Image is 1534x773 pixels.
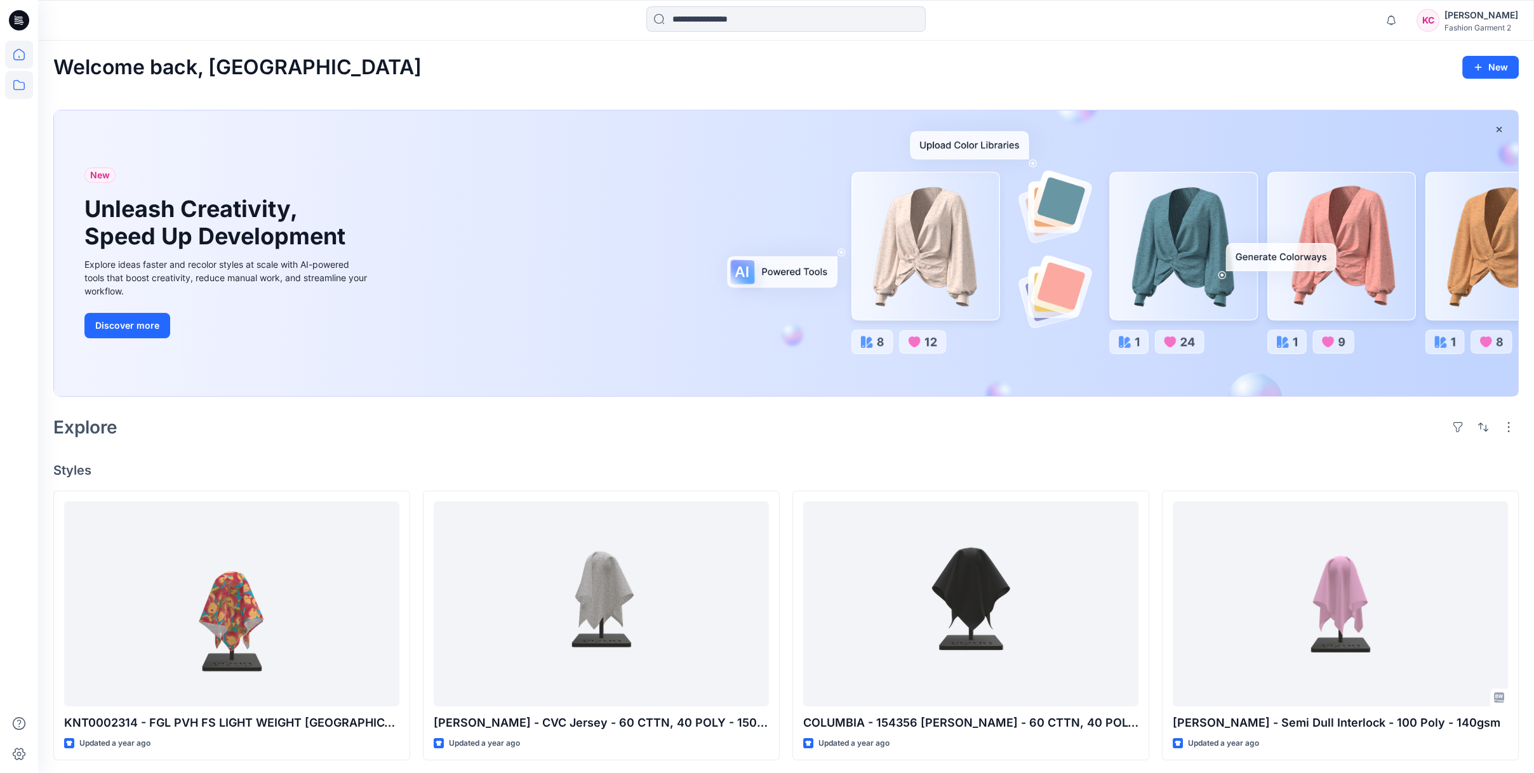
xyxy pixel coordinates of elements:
[1173,714,1508,732] p: [PERSON_NAME] - Semi Dull Interlock - 100 Poly - 140gsm
[1462,56,1519,79] button: New
[64,501,399,706] a: KNT0002314 - FGL PVH FS LIGHT WEIGHT JERSEY, 160 gm2
[64,714,399,732] p: KNT0002314 - FGL PVH FS LIGHT WEIGHT [GEOGRAPHIC_DATA], 160 gm2
[803,501,1138,706] a: COLUMBIA - 154356 Terry - 60 CTTN, 40 POLY - 250GSM
[1173,501,1508,706] a: CARHART - Semi Dull Interlock - 100 Poly - 140gsm
[1444,23,1518,32] div: Fashion Garment 2
[818,737,890,750] p: Updated a year ago
[434,501,769,706] a: HADDAD - CVC Jersey - 60 CTTN, 40 POLY - 150GSM
[84,313,170,338] button: Discover more
[53,417,117,437] h2: Explore
[434,714,769,732] p: [PERSON_NAME] - CVC Jersey - 60 CTTN, 40 POLY - 150GSM
[1417,9,1439,32] div: KC
[53,56,422,79] h2: Welcome back, [GEOGRAPHIC_DATA]
[449,737,520,750] p: Updated a year ago
[90,168,110,183] span: New
[803,714,1138,732] p: COLUMBIA - 154356 [PERSON_NAME] - 60 CTTN, 40 POLY - 250GSM
[1444,8,1518,23] div: [PERSON_NAME]
[84,195,351,250] h1: Unleash Creativity, Speed Up Development
[53,463,1519,478] h4: Styles
[84,258,370,298] div: Explore ideas faster and recolor styles at scale with AI-powered tools that boost creativity, red...
[84,313,370,338] a: Discover more
[1188,737,1259,750] p: Updated a year ago
[79,737,150,750] p: Updated a year ago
